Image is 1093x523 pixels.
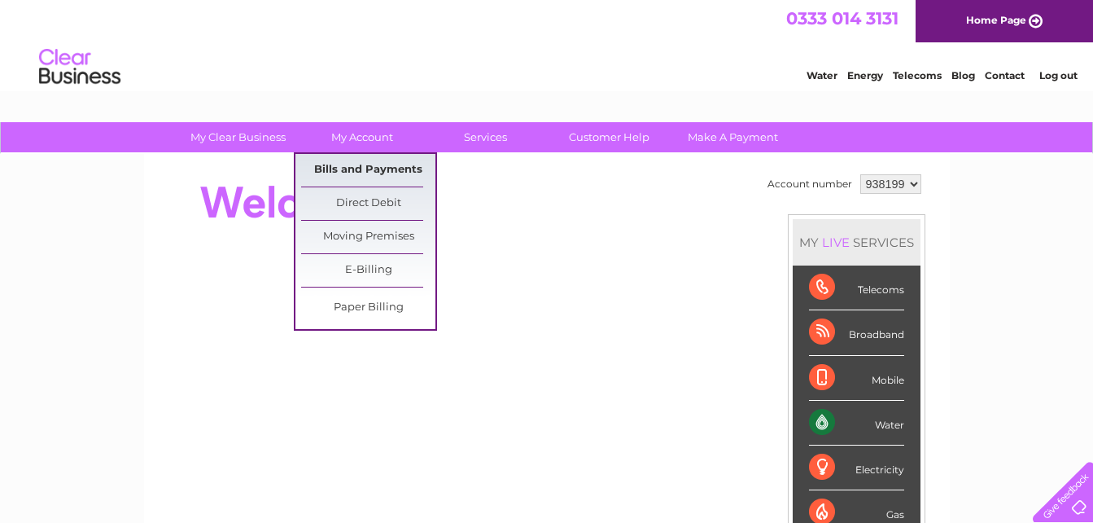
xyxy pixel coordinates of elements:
[809,401,904,446] div: Water
[893,69,942,81] a: Telecoms
[301,154,435,187] a: Bills and Payments
[163,9,932,79] div: Clear Business is a trading name of Verastar Limited (registered in [GEOGRAPHIC_DATA] No. 3667643...
[301,254,435,287] a: E-Billing
[809,310,904,355] div: Broadband
[807,69,837,81] a: Water
[847,69,883,81] a: Energy
[763,170,856,198] td: Account number
[819,235,853,250] div: LIVE
[418,122,553,152] a: Services
[301,221,435,253] a: Moving Premises
[985,69,1025,81] a: Contact
[786,8,898,29] a: 0333 014 3131
[809,356,904,401] div: Mobile
[809,266,904,310] div: Telecoms
[295,122,429,152] a: My Account
[666,122,800,152] a: Make A Payment
[542,122,676,152] a: Customer Help
[951,69,975,81] a: Blog
[809,446,904,490] div: Electricity
[301,292,435,324] a: Paper Billing
[301,187,435,220] a: Direct Debit
[38,42,121,92] img: logo.png
[1039,69,1078,81] a: Log out
[793,219,920,266] div: MY SERVICES
[171,122,305,152] a: My Clear Business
